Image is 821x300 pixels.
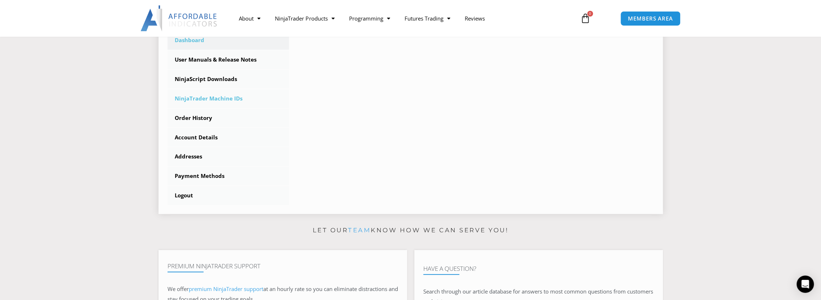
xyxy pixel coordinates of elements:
h4: Have A Question? [423,265,654,272]
a: Account Details [168,128,289,147]
a: premium NinjaTrader support [189,285,263,292]
a: Order History [168,109,289,127]
nav: Menu [232,10,572,27]
a: NinjaTrader Products [268,10,342,27]
a: Addresses [168,147,289,166]
p: Let our know how we can serve you! [159,225,663,236]
h4: Premium NinjaTrader Support [168,263,398,270]
a: Logout [168,186,289,205]
a: MEMBERS AREA [620,11,681,26]
span: 0 [587,11,593,17]
a: Futures Trading [397,10,457,27]
span: MEMBERS AREA [628,16,673,21]
a: NinjaTrader Machine IDs [168,89,289,108]
a: 0 [570,8,601,29]
a: About [232,10,268,27]
a: Programming [342,10,397,27]
a: Payment Methods [168,167,289,185]
span: We offer [168,285,189,292]
a: Dashboard [168,31,289,50]
a: User Manuals & Release Notes [168,50,289,69]
a: team [348,227,371,234]
a: Reviews [457,10,492,27]
nav: Account pages [168,31,289,205]
div: Open Intercom Messenger [797,276,814,293]
img: LogoAI | Affordable Indicators – NinjaTrader [140,5,218,31]
a: NinjaScript Downloads [168,70,289,89]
